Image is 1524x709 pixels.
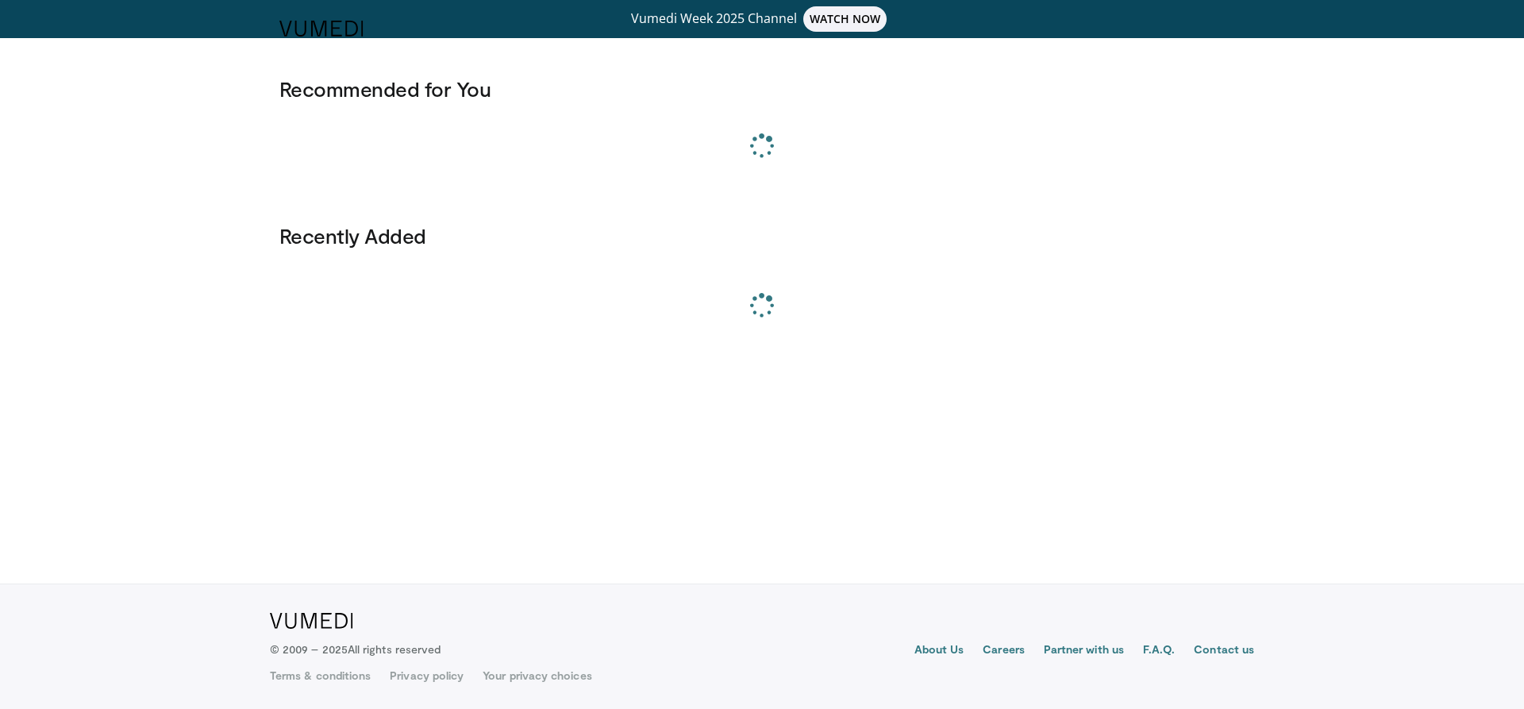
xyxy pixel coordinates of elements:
[1143,642,1175,661] a: F.A.Q.
[270,668,371,684] a: Terms & conditions
[270,613,353,629] img: VuMedi Logo
[390,668,464,684] a: Privacy policy
[983,642,1025,661] a: Careers
[1194,642,1254,661] a: Contact us
[1044,642,1124,661] a: Partner with us
[914,642,964,661] a: About Us
[483,668,591,684] a: Your privacy choices
[279,223,1245,249] h3: Recently Added
[270,642,441,657] p: © 2009 – 2025
[279,21,364,37] img: VuMedi Logo
[279,76,1245,102] h3: Recommended for You
[348,642,441,656] span: All rights reserved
